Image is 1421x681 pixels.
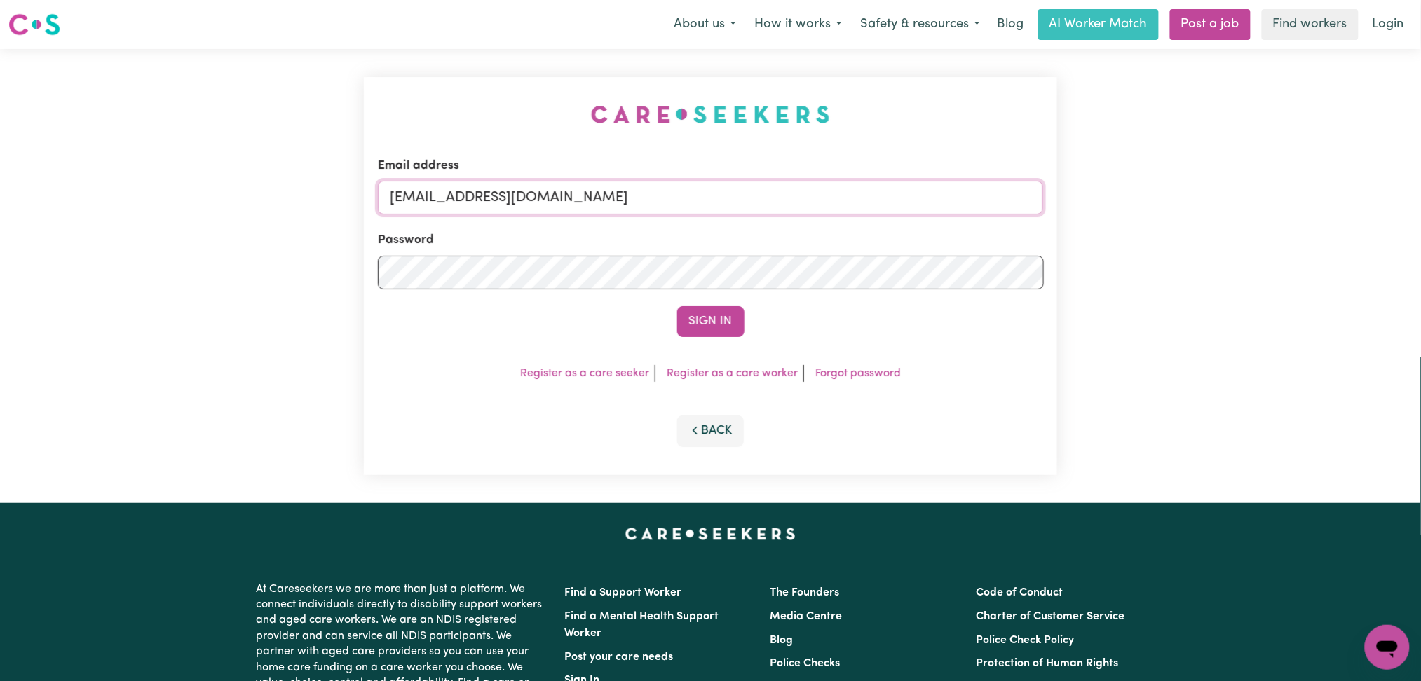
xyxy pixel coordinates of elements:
a: Careseekers home page [625,528,796,539]
iframe: Button to launch messaging window [1365,625,1410,670]
a: Find a Mental Health Support Worker [565,611,719,639]
a: Find workers [1262,9,1359,40]
a: Blog [770,635,794,646]
label: Email address [378,157,459,175]
a: Find a Support Worker [565,587,682,598]
input: Email address [378,181,1044,214]
button: Safety & resources [851,10,989,39]
button: How it works [745,10,851,39]
a: Post your care needs [565,652,674,663]
a: Protection of Human Rights [976,658,1118,669]
a: Media Centre [770,611,843,622]
a: Careseekers logo [8,8,60,41]
a: The Founders [770,587,840,598]
a: Login [1364,9,1413,40]
button: Back [677,415,745,446]
img: Careseekers logo [8,12,60,37]
button: Sign In [677,306,745,337]
label: Password [378,231,434,249]
a: AI Worker Match [1038,9,1159,40]
a: Police Checks [770,658,841,669]
a: Forgot password [815,368,901,379]
a: Code of Conduct [976,587,1063,598]
a: Register as a care seeker [520,368,649,379]
a: Blog [989,9,1033,40]
a: Register as a care worker [667,368,798,379]
a: Post a job [1170,9,1251,40]
button: About us [665,10,745,39]
a: Police Check Policy [976,635,1074,646]
a: Charter of Customer Service [976,611,1124,622]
